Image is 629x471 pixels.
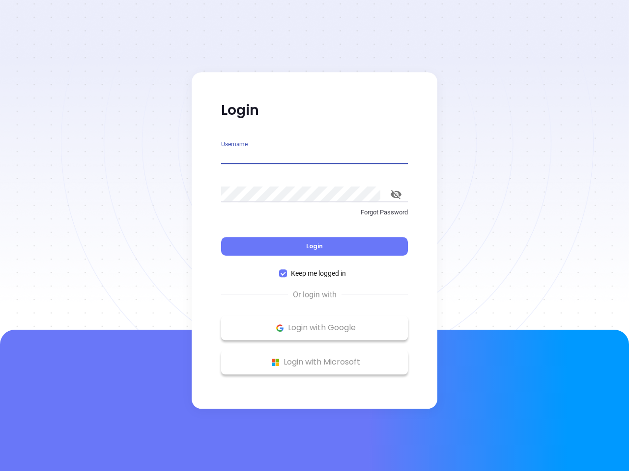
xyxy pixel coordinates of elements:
[221,350,408,374] button: Microsoft Logo Login with Microsoft
[269,356,282,368] img: Microsoft Logo
[221,141,248,147] label: Username
[287,268,350,279] span: Keep me logged in
[306,242,323,250] span: Login
[274,322,286,334] img: Google Logo
[288,289,342,301] span: Or login with
[221,208,408,217] p: Forgot Password
[384,183,408,206] button: toggle password visibility
[221,237,408,256] button: Login
[221,208,408,225] a: Forgot Password
[226,355,403,369] p: Login with Microsoft
[226,320,403,335] p: Login with Google
[221,102,408,119] p: Login
[221,315,408,340] button: Google Logo Login with Google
